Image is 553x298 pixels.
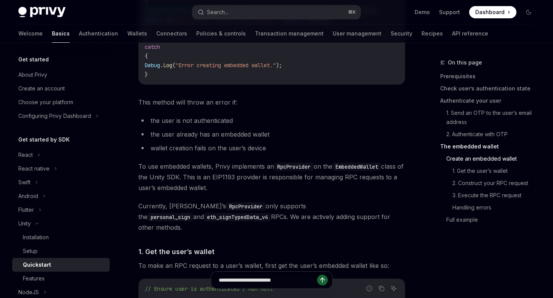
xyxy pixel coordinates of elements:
[18,24,43,43] a: Welcome
[452,24,488,43] a: API reference
[452,201,541,214] a: Handling errors
[196,24,246,43] a: Policies & controls
[452,165,541,177] a: 1. Get the user’s wallet
[145,62,160,69] span: Debug
[446,214,541,226] a: Full example
[469,6,516,18] a: Dashboard
[18,205,34,214] div: Flutter
[12,68,110,82] a: About Privy
[255,24,324,43] a: Transaction management
[18,55,49,64] h5: Get started
[415,8,430,16] a: Demo
[18,84,65,93] div: Create an account
[18,98,73,107] div: Choose your platform
[138,97,405,108] span: This method will throw an error if:
[145,71,148,78] span: }
[163,62,172,69] span: Log
[138,161,405,193] span: To use embedded wallets, Privy implements an on the class of the Unity SDK. This is an EIP1193 pr...
[452,189,541,201] a: 3. Execute the RPC request
[18,192,38,201] div: Android
[452,177,541,189] a: 2. Construct your RPC request
[12,258,110,272] a: Quickstart
[448,58,482,67] span: On this page
[18,70,47,79] div: About Privy
[23,233,49,242] div: Installation
[160,62,163,69] span: .
[422,24,443,43] a: Recipes
[138,143,405,153] li: wallet creation fails on the user’s device
[440,140,541,153] a: The embedded wallet
[332,163,381,171] code: EmbeddedWallet
[18,135,70,144] h5: Get started by SDK
[23,260,51,269] div: Quickstart
[446,153,541,165] a: Create an embedded wallet
[18,164,50,173] div: React native
[440,70,541,82] a: Prerequisites
[127,24,147,43] a: Wallets
[440,95,541,107] a: Authenticate your user
[475,8,505,16] span: Dashboard
[138,129,405,140] li: the user already has an embedded wallet
[446,128,541,140] a: 2. Authenticate with OTP
[138,115,405,126] li: the user is not authenticated
[145,53,148,60] span: {
[276,62,282,69] span: );
[18,111,91,121] div: Configuring Privy Dashboard
[12,272,110,285] a: Features
[440,82,541,95] a: Check user’s authentication state
[317,275,328,285] button: Send message
[18,150,33,159] div: React
[156,24,187,43] a: Connectors
[23,246,38,256] div: Setup
[172,62,175,69] span: (
[138,246,215,257] span: 1. Get the user’s wallet
[138,260,405,271] span: To make an RPC request to a user’s wallet, first get the user’s embedded wallet like so:
[12,230,110,244] a: Installation
[147,213,193,221] code: personal_sign
[18,288,39,297] div: NodeJS
[18,178,30,187] div: Swift
[18,219,31,228] div: Unity
[192,5,361,19] button: Search...⌘K
[12,95,110,109] a: Choose your platform
[207,8,228,17] div: Search...
[18,7,66,18] img: dark logo
[446,107,541,128] a: 1. Send an OTP to the user’s email address
[333,24,381,43] a: User management
[439,8,460,16] a: Support
[145,43,160,50] span: catch
[175,62,276,69] span: "Error creating embedded wallet."
[23,274,45,283] div: Features
[226,202,266,211] code: RpcProvider
[52,24,70,43] a: Basics
[12,82,110,95] a: Create an account
[348,9,356,15] span: ⌘ K
[274,163,314,171] code: RpcProvider
[138,201,405,233] span: Currently, [PERSON_NAME]’s only supports the and RPCs. We are actively adding support for other m...
[204,213,271,221] code: eth_signTypedData_v4
[79,24,118,43] a: Authentication
[12,244,110,258] a: Setup
[391,24,412,43] a: Security
[523,6,535,18] button: Toggle dark mode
